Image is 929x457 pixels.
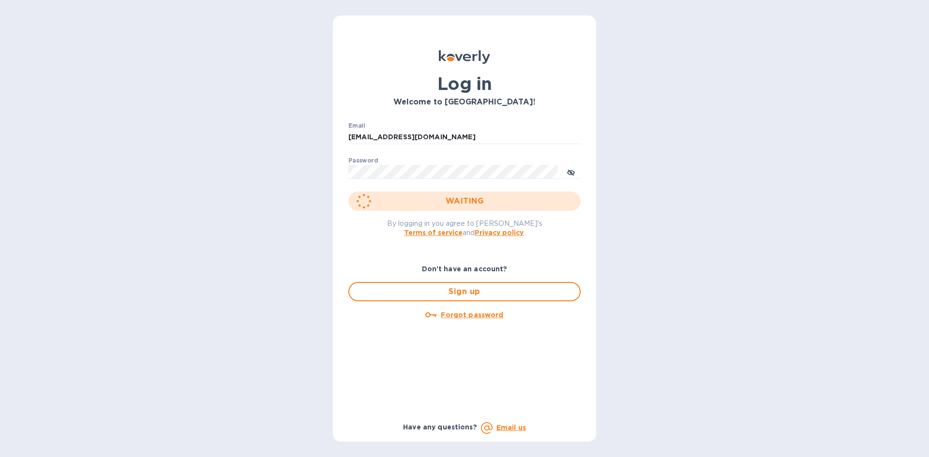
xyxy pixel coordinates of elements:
img: Koverly [439,50,490,64]
a: Privacy policy [475,229,524,236]
span: By logging in you agree to [PERSON_NAME]'s and . [387,220,542,236]
b: Have any questions? [403,423,477,431]
span: Sign up [357,286,572,297]
button: toggle password visibility [561,162,581,181]
u: Forgot password [441,311,503,319]
b: Don't have an account? [422,265,508,273]
a: Terms of service [404,229,463,236]
label: Password [348,158,378,163]
label: Email [348,123,365,129]
h1: Log in [348,74,581,94]
button: Sign up [348,282,581,301]
h3: Welcome to [GEOGRAPHIC_DATA]! [348,98,581,107]
a: Email us [496,424,526,431]
input: Enter email address [348,130,581,145]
